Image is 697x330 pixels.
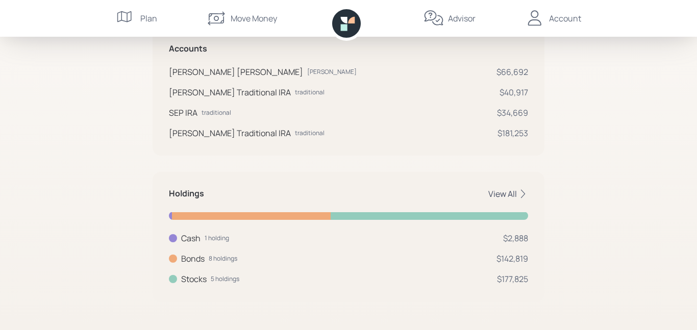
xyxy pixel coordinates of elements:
div: $142,819 [496,252,528,265]
div: 8 holdings [209,254,237,263]
div: $34,669 [497,107,528,119]
div: $181,253 [497,127,528,139]
div: traditional [295,129,325,138]
div: Bonds [181,252,205,265]
div: [PERSON_NAME] [PERSON_NAME] [169,66,303,78]
div: Advisor [448,12,476,24]
div: Move Money [231,12,277,24]
div: traditional [202,108,231,117]
div: 5 holdings [211,274,239,284]
div: Cash [181,232,201,244]
div: Stocks [181,273,207,285]
div: $2,888 [503,232,528,244]
div: traditional [295,88,325,97]
div: $40,917 [500,86,528,98]
div: Plan [140,12,157,24]
div: Account [549,12,581,24]
div: $177,825 [497,273,528,285]
div: SEP IRA [169,107,197,119]
div: 1 holding [205,234,229,243]
h5: Holdings [169,189,204,198]
div: [PERSON_NAME] [307,67,357,77]
div: $66,692 [496,66,528,78]
h5: Accounts [169,44,528,54]
div: View All [488,188,528,199]
div: [PERSON_NAME] Traditional IRA [169,86,291,98]
div: [PERSON_NAME] Traditional IRA [169,127,291,139]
